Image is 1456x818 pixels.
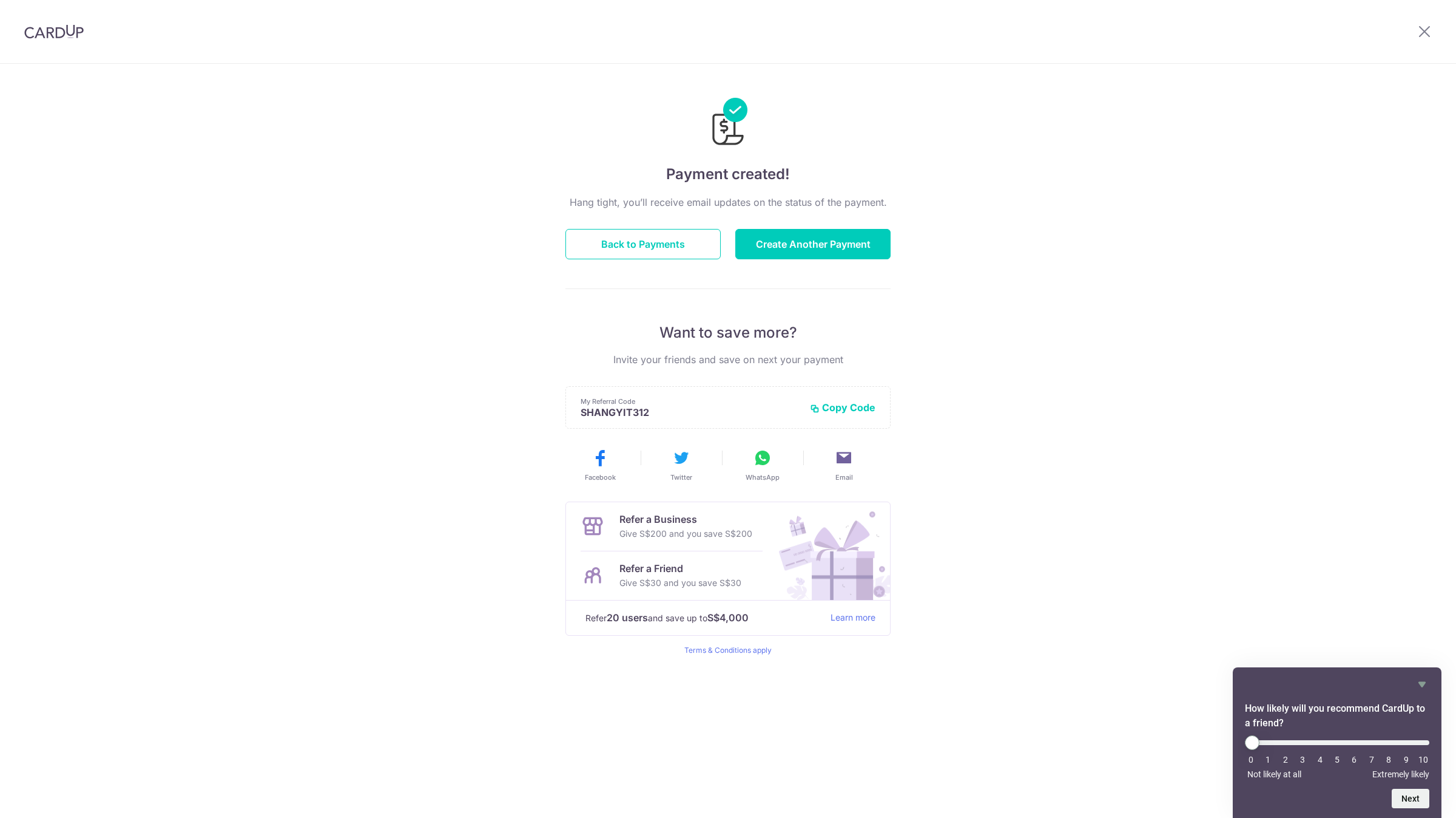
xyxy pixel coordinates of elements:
[585,610,821,625] p: Refer and save up to
[1383,755,1395,765] li: 8
[1366,755,1378,765] li: 7
[581,397,800,406] p: My Referral Code
[735,229,891,259] button: Create Another Payment
[707,610,749,625] strong: S$4,000
[565,323,891,343] p: Want to save more?
[1331,755,1343,765] li: 5
[1245,735,1429,779] div: How likely will you recommend CardUp to a friend? Select an option from 0 to 10, with 0 being Not...
[619,576,741,590] p: Give S$30 and you save S$30
[1245,701,1429,731] h2: How likely will you recommend CardUp to a friend? Select an option from 0 to 10, with 0 being Not...
[1247,769,1301,779] span: Not likely at all
[1400,755,1412,765] li: 9
[670,472,692,482] span: Twitter
[810,401,875,414] button: Copy Code
[619,527,752,541] p: Give S$200 and you save S$200
[746,472,780,482] span: WhatsApp
[645,448,717,482] button: Twitter
[835,472,853,482] span: Email
[1417,755,1429,765] li: 10
[1348,755,1360,765] li: 6
[1262,755,1274,765] li: 1
[1372,769,1429,779] span: Extremely likely
[1279,755,1292,765] li: 2
[581,406,800,418] p: SHANGYIT312
[831,610,875,625] a: Learn more
[565,352,891,367] p: Invite your friends and save on next your payment
[619,512,752,527] p: Refer a Business
[585,472,616,482] span: Facebook
[607,610,648,625] strong: 20 users
[619,561,741,576] p: Refer a Friend
[1296,755,1309,765] li: 3
[1392,789,1429,808] button: Next question
[24,24,84,39] img: CardUp
[1314,755,1326,765] li: 4
[565,195,891,210] p: Hang tight, you’ll receive email updates on the status of the payment.
[709,98,747,149] img: Payments
[1415,677,1429,692] button: Hide survey
[767,502,890,600] img: Refer
[1245,755,1257,765] li: 0
[565,163,891,185] h4: Payment created!
[727,448,798,482] button: WhatsApp
[684,646,772,655] a: Terms & Conditions apply
[808,448,880,482] button: Email
[1245,677,1429,808] div: How likely will you recommend CardUp to a friend? Select an option from 0 to 10, with 0 being Not...
[564,448,636,482] button: Facebook
[565,229,721,259] button: Back to Payments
